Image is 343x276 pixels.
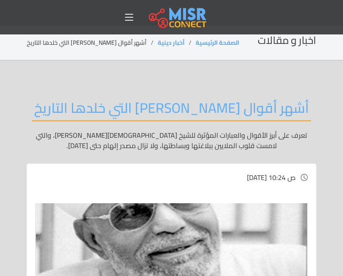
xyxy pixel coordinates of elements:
[32,99,311,121] h2: أشهر أقوال [PERSON_NAME] التي خلدها التاريخ
[258,34,316,47] h2: اخبار و مقالات
[247,171,296,184] span: [DATE] 10:24 ص
[158,37,184,48] a: أخبار دينية
[27,130,316,151] p: تعرف على أبرز الأقوال والعبارات المؤثرة للشيخ [DEMOGRAPHIC_DATA][PERSON_NAME]، والتي لامست قلوب ا...
[149,6,206,28] img: main.misr_connect
[196,37,239,48] a: الصفحة الرئيسية
[27,38,158,47] li: أشهر أقوال [PERSON_NAME] التي خلدها التاريخ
